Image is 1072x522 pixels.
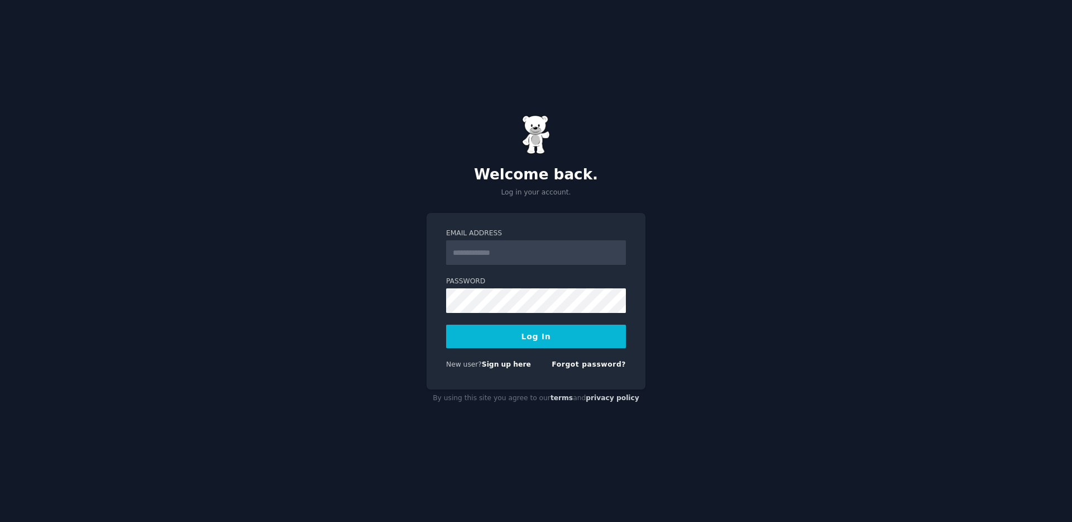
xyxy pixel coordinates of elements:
img: Gummy Bear [522,115,550,154]
a: terms [551,394,573,402]
h2: Welcome back. [427,166,645,184]
a: privacy policy [586,394,639,402]
p: Log in your account. [427,188,645,198]
div: By using this site you agree to our and [427,390,645,407]
label: Password [446,277,626,287]
a: Forgot password? [552,360,626,368]
a: Sign up here [482,360,531,368]
button: Log In [446,325,626,348]
span: New user? [446,360,482,368]
label: Email Address [446,229,626,239]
